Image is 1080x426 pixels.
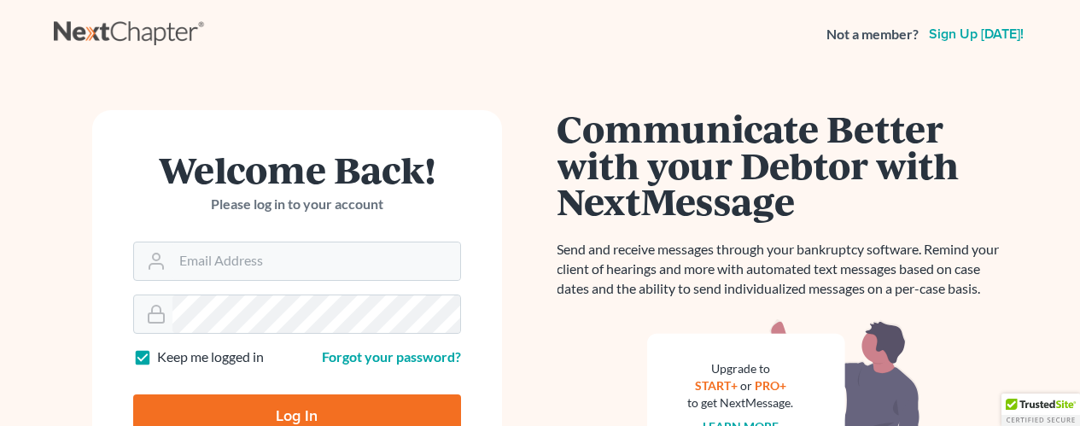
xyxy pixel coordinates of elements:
input: Email Address [172,242,460,280]
p: Please log in to your account [133,195,461,214]
label: Keep me logged in [157,347,264,367]
span: or [740,378,752,393]
div: to get NextMessage. [688,394,794,411]
a: Forgot your password? [322,348,461,365]
h1: Welcome Back! [133,151,461,188]
a: Sign up [DATE]! [925,27,1027,41]
strong: Not a member? [826,25,919,44]
div: TrustedSite Certified [1001,394,1080,426]
a: PRO+ [755,378,786,393]
p: Send and receive messages through your bankruptcy software. Remind your client of hearings and mo... [558,240,1010,299]
div: Upgrade to [688,360,794,377]
h1: Communicate Better with your Debtor with NextMessage [558,110,1010,219]
a: START+ [695,378,738,393]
